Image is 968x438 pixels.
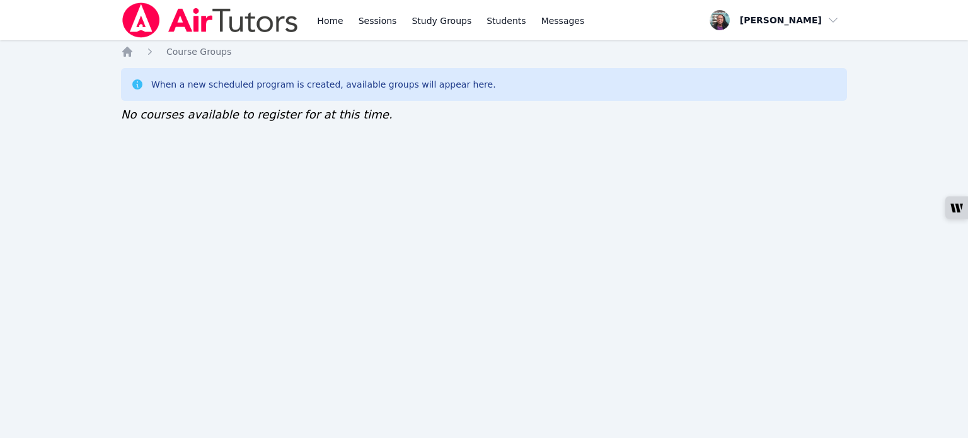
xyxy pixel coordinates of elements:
[151,78,496,91] div: When a new scheduled program is created, available groups will appear here.
[121,45,847,58] nav: Breadcrumb
[166,47,231,57] span: Course Groups
[121,3,299,38] img: Air Tutors
[166,45,231,58] a: Course Groups
[541,14,585,27] span: Messages
[121,108,393,121] span: No courses available to register for at this time.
